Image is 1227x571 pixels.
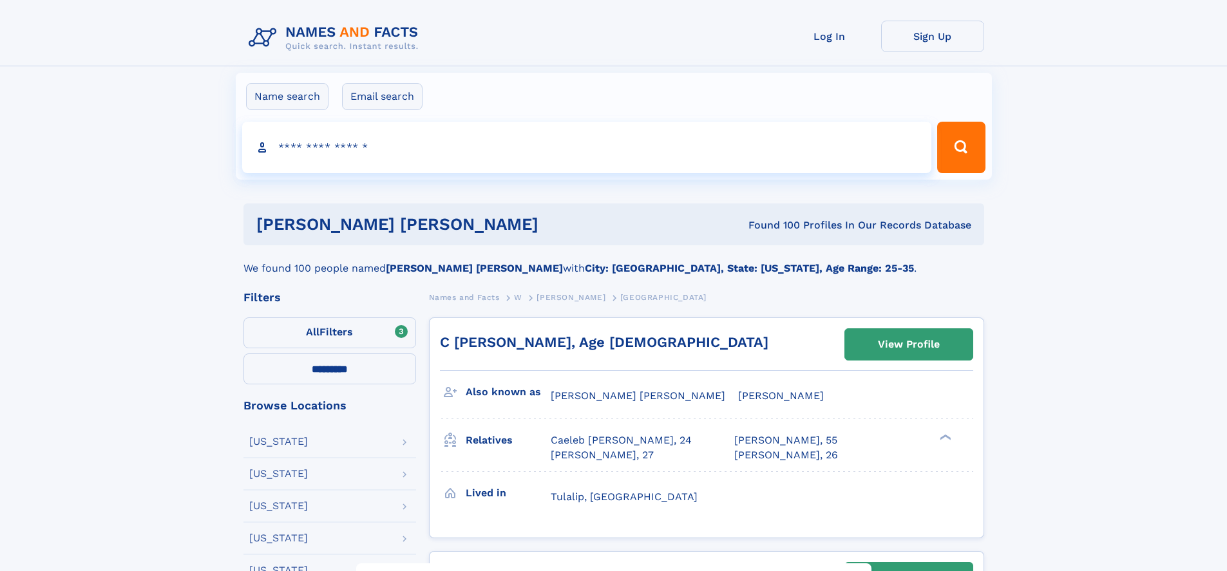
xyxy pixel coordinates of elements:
label: Email search [342,83,423,110]
div: [US_STATE] [249,436,308,447]
label: Name search [246,83,328,110]
div: We found 100 people named with . [243,245,984,276]
label: Filters [243,317,416,348]
a: [PERSON_NAME], 55 [734,433,837,447]
span: All [306,326,319,338]
a: C [PERSON_NAME], Age [DEMOGRAPHIC_DATA] [440,334,768,350]
a: View Profile [845,329,973,360]
div: ❯ [937,433,952,442]
span: [PERSON_NAME] [537,293,605,302]
span: [GEOGRAPHIC_DATA] [620,293,707,302]
button: Search Button [937,122,985,173]
img: Logo Names and Facts [243,21,429,55]
div: [US_STATE] [249,501,308,511]
a: Caeleb [PERSON_NAME], 24 [551,433,692,447]
a: Sign Up [881,21,984,52]
a: [PERSON_NAME], 27 [551,448,654,462]
h1: [PERSON_NAME] [PERSON_NAME] [256,216,643,232]
a: [PERSON_NAME] [537,289,605,305]
h3: Relatives [466,429,551,451]
span: [PERSON_NAME] [PERSON_NAME] [551,389,725,402]
div: Filters [243,292,416,303]
div: Browse Locations [243,400,416,411]
a: [PERSON_NAME], 26 [734,448,838,462]
span: W [514,293,522,302]
div: [US_STATE] [249,469,308,479]
a: W [514,289,522,305]
div: View Profile [878,330,940,359]
a: Names and Facts [429,289,500,305]
span: [PERSON_NAME] [738,389,824,402]
input: search input [242,122,932,173]
a: Log In [778,21,881,52]
div: [US_STATE] [249,533,308,543]
h3: Also known as [466,381,551,403]
h3: Lived in [466,482,551,504]
b: City: [GEOGRAPHIC_DATA], State: [US_STATE], Age Range: 25-35 [585,262,914,274]
span: Tulalip, [GEOGRAPHIC_DATA] [551,491,698,503]
div: Found 100 Profiles In Our Records Database [643,218,971,232]
b: [PERSON_NAME] [PERSON_NAME] [386,262,563,274]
